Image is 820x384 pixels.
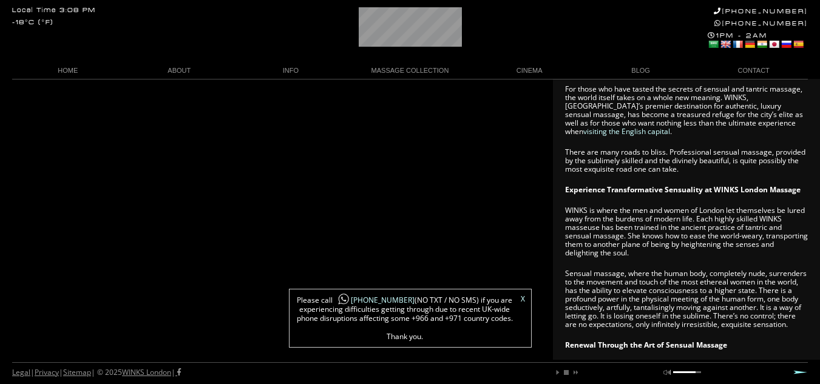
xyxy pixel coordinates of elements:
p: There are many roads to bliss. Professional sensual massage, provided by the sublimely skilled an... [565,148,808,173]
a: Japanese [768,39,779,49]
a: Legal [12,367,30,377]
p: WINKS is where the men and women of London let themselves be lured away from the burdens of moder... [565,206,808,257]
a: play [554,369,561,376]
div: Local Time 3:08 PM [12,7,96,14]
a: stop [563,369,570,376]
a: CINEMA [473,62,585,79]
a: [PHONE_NUMBER] [714,19,808,27]
a: next [571,369,578,376]
strong: Renewal Through the Art of Sensual Massage [565,340,727,350]
a: INFO [235,62,347,79]
a: Privacy [35,367,59,377]
a: visiting the English capital [583,126,670,136]
a: French [732,39,743,49]
span: Please call (NO TXT / NO SMS) if you are experiencing difficulties getting through due to recent ... [296,295,514,341]
img: whatsapp-icon1.png [337,293,350,306]
p: For those who have tasted the secrets of sensual and tantric massage, the world itself takes on a... [565,85,808,136]
a: MASSAGE COLLECTION [347,62,474,79]
a: Hindi [756,39,767,49]
a: German [744,39,755,49]
a: Next [793,370,808,374]
strong: Experience Transformative Sensuality at WINKS London Massage [565,184,801,195]
a: CONTACT [696,62,808,79]
a: mute [663,369,671,376]
a: English [720,39,731,49]
a: X [521,295,525,303]
a: Spanish [793,39,804,49]
a: Russian [781,39,791,49]
a: BLOG [585,62,697,79]
p: Sensual massage, where the human body, completely nude, surrenders to the movement and touch of t... [565,269,808,329]
a: WINKS London [122,367,171,377]
a: Sitemap [63,367,91,377]
div: | | | © 2025 | [12,363,181,382]
a: Arabic [708,39,719,49]
a: HOME [12,62,124,79]
a: ABOUT [124,62,235,79]
a: [PHONE_NUMBER] [333,295,415,305]
a: [PHONE_NUMBER] [714,7,808,15]
div: -18°C (°F) [12,19,53,26]
div: 1PM - 2AM [708,32,808,51]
